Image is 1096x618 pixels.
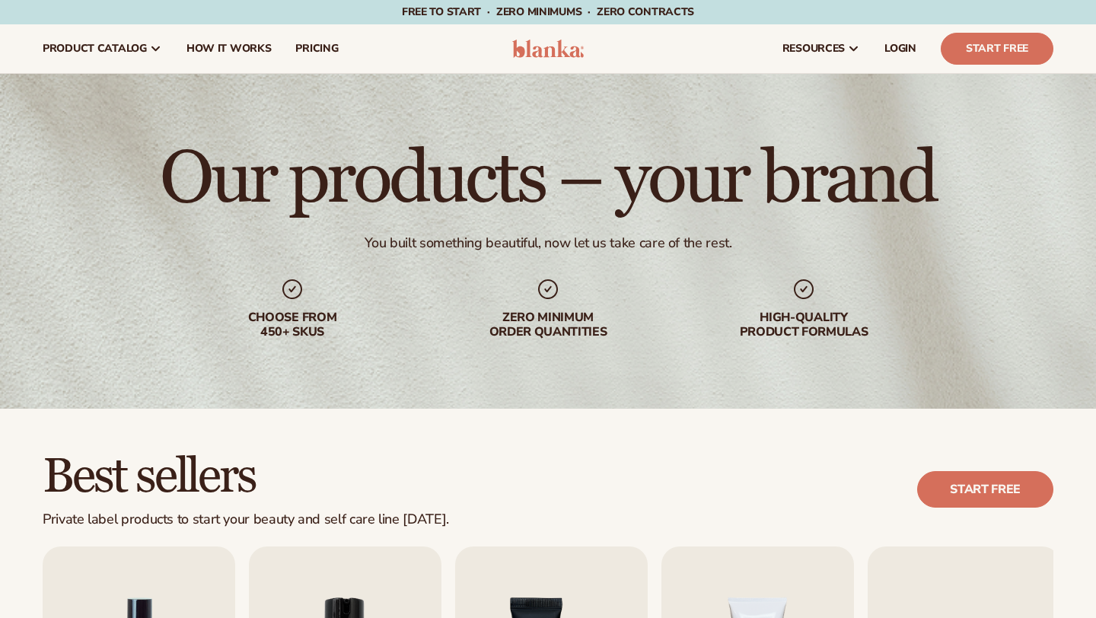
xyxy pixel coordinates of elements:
a: pricing [283,24,350,73]
div: Zero minimum order quantities [451,311,645,339]
span: pricing [295,43,338,55]
div: Private label products to start your beauty and self care line [DATE]. [43,511,449,528]
span: product catalog [43,43,147,55]
a: Start Free [941,33,1053,65]
span: Free to start · ZERO minimums · ZERO contracts [402,5,694,19]
div: Choose from 450+ Skus [195,311,390,339]
span: How It Works [186,43,272,55]
a: Start free [917,471,1053,508]
div: High-quality product formulas [706,311,901,339]
span: LOGIN [884,43,916,55]
h2: Best sellers [43,451,449,502]
a: resources [770,24,872,73]
img: logo [512,40,585,58]
a: LOGIN [872,24,929,73]
div: You built something beautiful, now let us take care of the rest. [365,234,732,252]
a: How It Works [174,24,284,73]
a: product catalog [30,24,174,73]
span: resources [782,43,845,55]
h1: Our products – your brand [160,143,935,216]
